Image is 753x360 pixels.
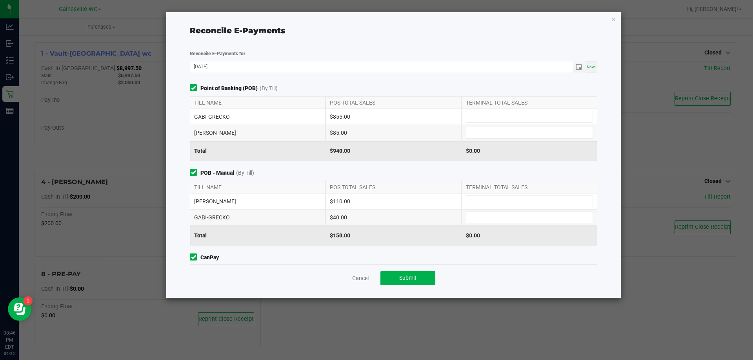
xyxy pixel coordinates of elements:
[190,253,200,262] form-toggle: Include in reconciliation
[462,181,597,193] div: TERMINAL TOTAL SALES
[23,296,33,306] iframe: Resource center unread badge
[190,97,326,109] div: TILL NAME
[190,51,246,56] strong: Reconcile E-Payments for
[326,109,461,125] div: $855.00
[326,210,461,225] div: $40.00
[326,226,461,245] div: $150.00
[190,226,326,245] div: Total
[462,141,597,161] div: $0.00
[190,62,573,71] input: Date
[190,84,200,92] form-toggle: Include in reconciliation
[352,274,369,282] a: Cancel
[380,271,435,285] button: Submit
[200,253,219,262] strong: CanPay
[190,169,200,177] form-toggle: Include in reconciliation
[573,62,585,72] span: Toggle calendar
[190,25,597,36] div: Reconcile E-Payments
[326,125,461,141] div: $85.00
[326,194,461,209] div: $110.00
[326,97,461,109] div: POS TOTAL SALES
[236,169,254,177] span: (By Till)
[462,226,597,245] div: $0.00
[326,141,461,161] div: $940.00
[326,181,461,193] div: POS TOTAL SALES
[190,125,326,141] div: [PERSON_NAME]
[399,275,417,281] span: Submit
[200,84,258,92] strong: Point of Banking (POB)
[462,97,597,109] div: TERMINAL TOTAL SALES
[190,210,326,225] div: GABI-GRECKO
[190,141,326,161] div: Total
[190,181,326,193] div: TILL NAME
[587,65,595,69] span: Now
[190,109,326,125] div: GABI-GRECKO
[190,194,326,209] div: [PERSON_NAME]
[8,297,31,321] iframe: Resource center
[200,169,234,177] strong: POB - Manual
[260,84,278,92] span: (By Till)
